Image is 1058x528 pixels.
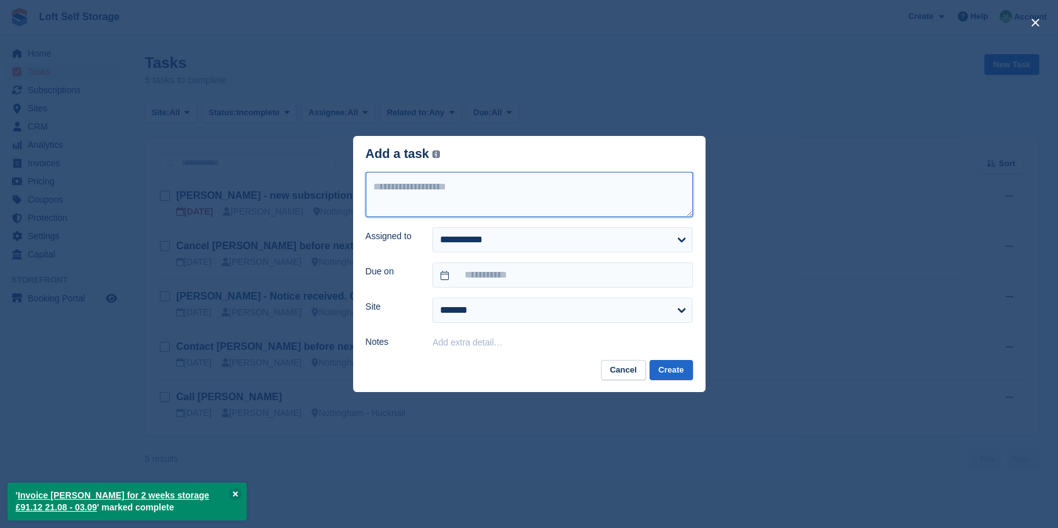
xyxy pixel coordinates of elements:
[601,360,646,381] button: Cancel
[16,490,210,512] a: Invoice [PERSON_NAME] for 2 weeks storage £91.12 21.08 - 03.09
[366,230,418,243] label: Assigned to
[366,265,418,278] label: Due on
[432,337,502,347] button: Add extra detail…
[366,147,441,161] div: Add a task
[1025,13,1045,33] button: close
[366,300,418,313] label: Site
[650,360,692,381] button: Create
[432,150,440,158] img: icon-info-grey-7440780725fd019a000dd9b08b2336e03edf1995a4989e88bcd33f0948082b44.svg
[366,335,418,349] label: Notes
[8,483,247,520] p: ' ' marked complete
